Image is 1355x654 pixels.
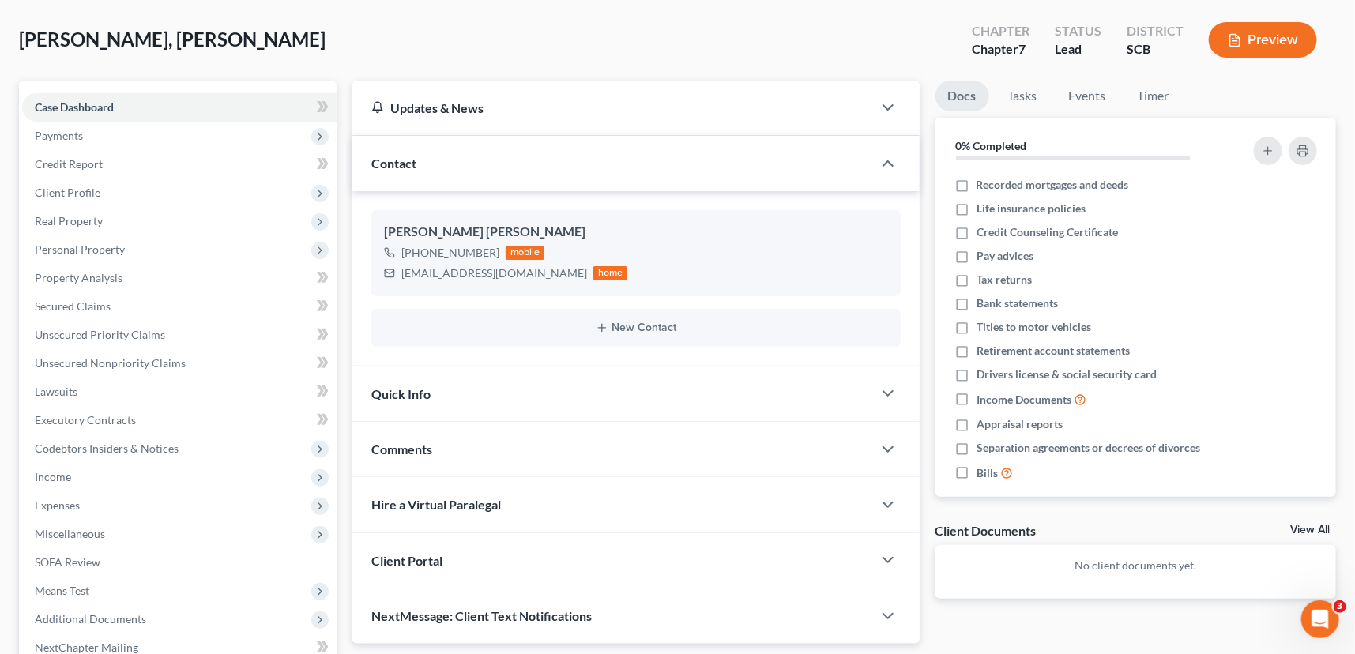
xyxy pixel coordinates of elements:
[1334,600,1346,613] span: 3
[977,224,1118,240] span: Credit Counseling Certificate
[35,129,83,142] span: Payments
[384,223,888,242] div: [PERSON_NAME] [PERSON_NAME]
[977,440,1200,456] span: Separation agreements or decrees of divorces
[506,246,545,260] div: mobile
[22,264,337,292] a: Property Analysis
[35,299,111,313] span: Secured Claims
[977,272,1032,288] span: Tax returns
[401,265,587,281] div: [EMAIL_ADDRESS][DOMAIN_NAME]
[371,386,431,401] span: Quick Info
[996,81,1050,111] a: Tasks
[371,156,416,171] span: Contact
[1301,600,1339,638] iframe: Intercom live chat
[35,214,103,227] span: Real Property
[22,93,337,122] a: Case Dashboard
[35,328,165,341] span: Unsecured Priority Claims
[371,442,432,457] span: Comments
[972,22,1029,40] div: Chapter
[977,295,1058,311] span: Bank statements
[35,356,186,370] span: Unsecured Nonpriority Claims
[22,150,337,179] a: Credit Report
[977,366,1157,382] span: Drivers license & social security card
[22,292,337,321] a: Secured Claims
[35,413,136,427] span: Executory Contracts
[977,343,1130,359] span: Retirement account statements
[35,584,89,597] span: Means Test
[977,177,1129,193] span: Recorded mortgages and deeds
[1209,22,1317,58] button: Preview
[371,608,592,623] span: NextMessage: Client Text Notifications
[22,406,337,434] a: Executory Contracts
[22,548,337,577] a: SOFA Review
[1125,81,1182,111] a: Timer
[35,271,122,284] span: Property Analysis
[977,465,998,481] span: Bills
[22,321,337,349] a: Unsecured Priority Claims
[35,186,100,199] span: Client Profile
[35,442,179,455] span: Codebtors Insiders & Notices
[1056,81,1119,111] a: Events
[371,497,501,512] span: Hire a Virtual Paralegal
[35,385,77,398] span: Lawsuits
[19,28,326,51] span: [PERSON_NAME], [PERSON_NAME]
[956,139,1027,152] strong: 0% Completed
[35,527,105,540] span: Miscellaneous
[948,558,1323,573] p: No client documents yet.
[977,416,1063,432] span: Appraisal reports
[1055,40,1101,58] div: Lead
[1018,41,1026,56] span: 7
[977,392,1071,408] span: Income Documents
[593,266,628,280] div: home
[35,100,114,114] span: Case Dashboard
[1127,22,1184,40] div: District
[35,555,100,569] span: SOFA Review
[977,248,1033,264] span: Pay advices
[977,201,1086,216] span: Life insurance policies
[371,100,853,116] div: Updates & News
[384,321,888,334] button: New Contact
[1055,22,1101,40] div: Status
[35,157,103,171] span: Credit Report
[935,522,1037,539] div: Client Documents
[35,498,80,512] span: Expenses
[935,81,989,111] a: Docs
[35,470,71,483] span: Income
[22,378,337,406] a: Lawsuits
[35,242,125,256] span: Personal Property
[1290,524,1330,536] a: View All
[35,641,138,654] span: NextChapter Mailing
[401,245,499,261] div: [PHONE_NUMBER]
[972,40,1029,58] div: Chapter
[35,612,146,626] span: Additional Documents
[371,553,442,568] span: Client Portal
[977,319,1091,335] span: Titles to motor vehicles
[1127,40,1184,58] div: SCB
[22,349,337,378] a: Unsecured Nonpriority Claims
